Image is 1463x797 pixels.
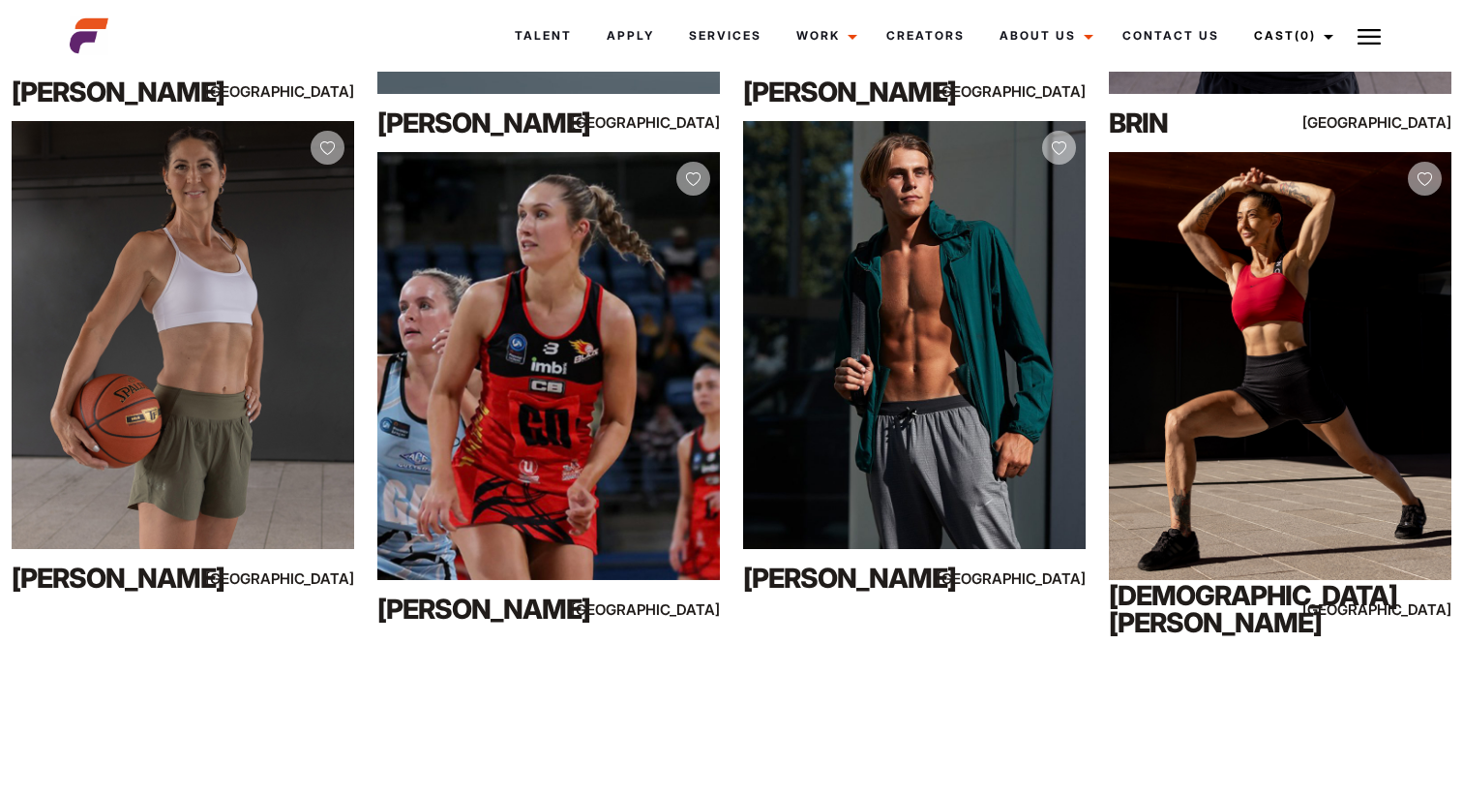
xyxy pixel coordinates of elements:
div: [PERSON_NAME] [12,559,217,598]
div: [PERSON_NAME] [377,590,582,628]
a: Apply [589,10,672,62]
div: [GEOGRAPHIC_DATA] [1349,598,1451,622]
span: (0) [1295,28,1316,43]
div: [PERSON_NAME] [743,559,948,598]
div: [GEOGRAPHIC_DATA] [617,110,720,135]
div: [GEOGRAPHIC_DATA] [617,598,720,622]
div: [PERSON_NAME] [12,73,217,111]
div: [GEOGRAPHIC_DATA] [252,567,354,591]
div: Brin [1109,104,1314,142]
a: Creators [869,10,982,62]
a: About Us [982,10,1105,62]
a: Talent [497,10,589,62]
div: [GEOGRAPHIC_DATA] [983,567,1086,591]
div: [PERSON_NAME] [743,73,948,111]
div: [GEOGRAPHIC_DATA] [983,79,1086,104]
a: Contact Us [1105,10,1237,62]
div: [GEOGRAPHIC_DATA] [1349,110,1451,135]
div: [PERSON_NAME] [377,104,582,142]
div: [GEOGRAPHIC_DATA] [252,79,354,104]
div: [DEMOGRAPHIC_DATA][PERSON_NAME] [1109,590,1314,628]
img: Burger icon [1358,25,1381,48]
a: Cast(0) [1237,10,1345,62]
img: cropped-aefm-brand-fav-22-square.png [70,16,108,55]
a: Work [779,10,869,62]
a: Services [672,10,779,62]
